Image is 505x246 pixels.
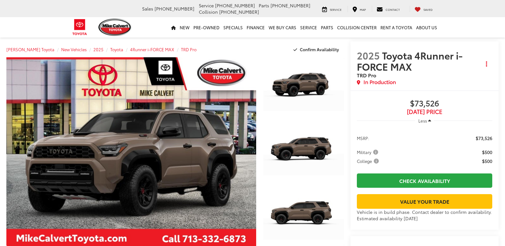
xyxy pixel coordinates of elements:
button: Confirm Availability [290,44,344,55]
span: Parts [259,2,269,9]
button: Actions [481,59,492,70]
span: $73,526 [357,99,492,109]
button: Less [415,115,434,126]
a: New [178,17,191,38]
a: TRD Pro [181,46,197,52]
span: College [357,158,380,164]
span: Less [418,118,427,123]
span: Saved [423,7,433,11]
span: [PHONE_NUMBER] [271,2,310,9]
span: $500 [482,149,492,155]
span: [PHONE_NUMBER] [215,2,255,9]
span: Toyota 4Runner i-FORCE MAX [357,48,463,73]
span: [PHONE_NUMBER] [155,5,194,12]
img: Mike Calvert Toyota [98,18,132,36]
span: Service [199,2,214,9]
a: Contact [372,6,405,12]
span: [PHONE_NUMBER] [219,9,259,15]
a: Toyota [110,46,123,52]
span: dropdown dots [486,61,487,67]
span: In Production [364,78,396,86]
img: Toyota [68,17,92,38]
a: Finance [245,17,267,38]
span: 2025 [357,48,380,62]
span: [DATE] PRICE [357,109,492,115]
img: 2025 Toyota 4Runner i-FORCE MAX TRD Pro [262,57,345,119]
span: Confirm Availability [300,46,339,52]
span: Sales [142,5,153,12]
span: $500 [482,158,492,164]
a: 4Runner i-FORCE MAX [130,46,174,52]
a: Map [348,6,371,12]
span: $73,526 [476,135,492,141]
a: WE BUY CARS [267,17,298,38]
a: 2025 [93,46,104,52]
span: Military [357,149,379,155]
a: Expand Photo 1 [263,57,344,118]
span: MSRP: [357,135,369,141]
a: Home [169,17,178,38]
a: Expand Photo 2 [263,122,344,182]
a: Collision Center [335,17,379,38]
a: Parts [319,17,335,38]
a: [PERSON_NAME] Toyota [6,46,54,52]
div: Vehicle is in build phase. Contact dealer to confirm availability. Estimated availability [DATE] [357,209,492,221]
button: College [357,158,381,164]
a: Value Your Trade [357,194,492,208]
a: About Us [414,17,439,38]
a: My Saved Vehicles [410,6,437,12]
a: Specials [221,17,245,38]
a: Check Availability [357,173,492,188]
span: TRD Pro [357,71,376,79]
a: Service [317,6,346,12]
a: Pre-Owned [191,17,221,38]
a: Rent a Toyota [379,17,414,38]
span: Map [360,7,366,11]
button: Military [357,149,380,155]
span: Service [330,7,342,11]
a: New Vehicles [61,46,87,52]
span: Collision [199,9,218,15]
a: Service [298,17,319,38]
img: 2025 Toyota 4Runner i-FORCE MAX TRD Pro [262,121,345,183]
span: Contact [386,7,400,11]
